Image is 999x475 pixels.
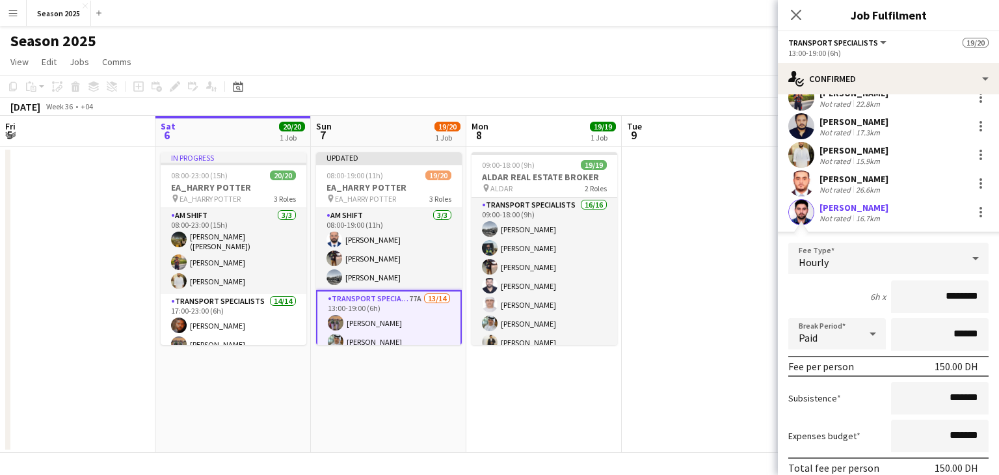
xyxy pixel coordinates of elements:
span: 3 Roles [429,194,451,204]
span: Tue [627,120,642,132]
span: Transport Specialists [788,38,878,47]
div: [PERSON_NAME] [819,144,888,156]
span: 19/19 [590,122,616,131]
span: 08:00-19:00 (11h) [326,170,383,180]
div: Not rated [819,156,853,166]
span: 19/20 [434,122,460,131]
div: Total fee per person [788,461,879,474]
div: 16.7km [853,213,883,223]
app-job-card: In progress08:00-23:00 (15h)20/20EA_HARRY POTTER EA_HARRY POTTER3 RolesAM SHIFT3/308:00-23:00 (15... [161,152,306,345]
span: 6 [159,128,176,142]
div: [PERSON_NAME] [819,116,888,128]
div: Not rated [819,128,853,137]
a: Jobs [64,53,94,70]
div: [PERSON_NAME] [819,173,888,185]
span: 20/20 [279,122,305,131]
div: [PERSON_NAME] [819,202,888,213]
div: Not rated [819,99,853,109]
a: View [5,53,34,70]
span: 5 [3,128,16,142]
span: View [10,56,29,68]
div: 22.8km [853,99,883,109]
span: 19/20 [963,38,989,47]
div: 1 Job [435,133,460,142]
span: Jobs [70,56,89,68]
div: Confirmed [778,63,999,94]
app-card-role: AM SHIFT3/308:00-19:00 (11h)[PERSON_NAME][PERSON_NAME][PERSON_NAME] [316,208,462,290]
div: 17.3km [853,128,883,137]
span: Comms [102,56,131,68]
h3: ALDAR REAL ESTATE BROKER [472,171,617,183]
span: Week 36 [43,102,75,111]
div: 6h x [870,291,886,303]
app-job-card: 09:00-18:00 (9h)19/19ALDAR REAL ESTATE BROKER ALDAR2 RolesTransport Specialists16/1609:00-18:00 (... [472,152,617,345]
span: Hourly [799,256,829,269]
span: 08:00-23:00 (15h) [171,170,228,180]
div: 26.6km [853,185,883,195]
div: 15.9km [853,156,883,166]
div: 150.00 DH [935,461,978,474]
a: Comms [97,53,137,70]
span: Edit [42,56,57,68]
div: In progress [161,152,306,163]
h3: Job Fulfilment [778,7,999,23]
h3: EA_HARRY POTTER [316,182,462,193]
div: 150.00 DH [935,360,978,373]
button: Season 2025 [27,1,91,26]
span: Mon [472,120,488,132]
div: 1 Job [591,133,615,142]
div: [DATE] [10,100,40,113]
h3: EA_HARRY POTTER [161,182,306,193]
div: Updated [316,152,462,163]
span: 20/20 [270,170,296,180]
div: Fee per person [788,360,854,373]
div: 1 Job [280,133,304,142]
span: Paid [799,331,818,344]
label: Expenses budget [788,430,860,442]
span: 09:00-18:00 (9h) [482,160,535,170]
span: 2 Roles [585,183,607,193]
span: Sun [316,120,332,132]
label: Subsistence [788,392,841,404]
span: EA_HARRY POTTER [180,194,241,204]
h1: Season 2025 [10,31,96,51]
span: Sat [161,120,176,132]
app-job-card: Updated08:00-19:00 (11h)19/20EA_HARRY POTTER EA_HARRY POTTER3 RolesAM SHIFT3/308:00-19:00 (11h)[P... [316,152,462,345]
app-card-role: AM SHIFT3/308:00-23:00 (15h)[PERSON_NAME] ([PERSON_NAME])[PERSON_NAME][PERSON_NAME] [161,208,306,294]
span: EA_HARRY POTTER [335,194,396,204]
span: 19/19 [581,160,607,170]
button: Transport Specialists [788,38,888,47]
div: Not rated [819,185,853,195]
span: 3 Roles [274,194,296,204]
a: Edit [36,53,62,70]
span: Fri [5,120,16,132]
div: Not rated [819,213,853,223]
span: 9 [625,128,642,142]
span: 8 [470,128,488,142]
span: ALDAR [490,183,513,193]
div: 13:00-19:00 (6h) [788,48,989,58]
span: 7 [314,128,332,142]
div: +04 [81,102,93,111]
span: 19/20 [425,170,451,180]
